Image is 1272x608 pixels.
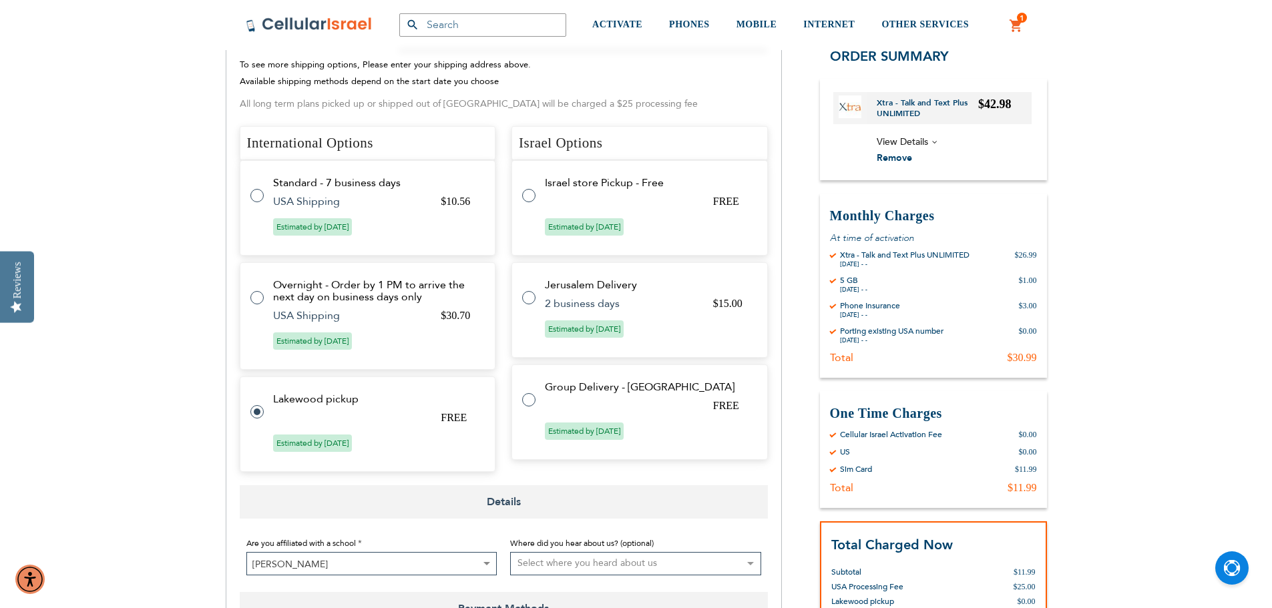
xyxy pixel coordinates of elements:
[273,196,425,208] td: USA Shipping
[246,538,356,549] span: Are you affiliated with a school
[1015,249,1037,268] div: $26.99
[830,206,1037,224] h3: Monthly Charges
[830,404,1037,422] h3: One Time Charges
[803,19,855,29] span: INTERNET
[273,279,479,303] td: Overnight - Order by 1 PM to arrive the next day on business days only
[545,298,696,310] td: 2 business days
[713,298,743,309] span: $15.00
[273,177,479,189] td: Standard - 7 business days
[1009,18,1024,34] a: 1
[840,300,900,310] div: Phone Insurance
[240,126,496,161] h4: International Options
[736,19,777,29] span: MOBILE
[840,446,850,457] div: US
[240,96,768,113] p: All long term plans picked up or shipped out of [GEOGRAPHIC_DATA] will be charged a $25 processin...
[399,13,566,37] input: Search
[273,332,352,350] span: Estimated by [DATE]
[840,428,942,439] div: Cellular Israel Activation Fee
[545,218,624,236] span: Estimated by [DATE]
[877,135,928,147] span: View Details
[713,196,739,207] span: FREE
[592,19,642,29] span: ACTIVATE
[830,47,949,65] span: Order Summary
[831,596,894,607] span: Lakewood pickup
[831,535,953,553] strong: Total Charged Now
[840,249,970,260] div: Xtra - Talk and Text Plus UNLIMITED
[669,19,710,29] span: PHONES
[840,274,867,285] div: 5 GB
[1018,597,1036,606] span: $0.00
[545,279,751,291] td: Jerusalem Delivery
[11,262,23,298] div: Reviews
[881,19,969,29] span: OTHER SERVICES
[1008,350,1037,364] div: $30.99
[545,320,624,338] span: Estimated by [DATE]
[830,481,853,494] div: Total
[441,196,470,207] span: $10.56
[840,310,900,318] div: [DATE] - -
[1020,13,1024,23] span: 1
[545,422,624,440] span: Estimated by [DATE]
[1015,463,1037,474] div: $11.99
[840,463,872,474] div: Sim Card
[840,285,867,293] div: [DATE] - -
[830,350,853,364] div: Total
[247,553,497,576] span: Toras Chaim
[840,260,970,268] div: [DATE] - -
[831,555,935,579] th: Subtotal
[273,434,352,452] span: Estimated by [DATE]
[1019,428,1037,439] div: $0.00
[1019,325,1037,344] div: $0.00
[713,400,739,411] span: FREE
[1014,582,1036,591] span: $25.00
[545,381,751,393] td: Group Delivery - [GEOGRAPHIC_DATA]
[1019,446,1037,457] div: $0.00
[877,97,979,118] a: Xtra - Talk and Text Plus UNLIMITED
[1019,274,1037,293] div: $1.00
[1008,481,1036,494] div: $11.99
[840,336,943,344] div: [DATE] - -
[511,126,768,161] h4: Israel Options
[246,17,373,33] img: Cellular Israel Logo
[240,485,768,519] span: Details
[978,97,1012,110] span: $42.98
[830,231,1037,244] p: At time of activation
[839,95,861,117] img: Xtra - Talk and Text Plus UNLIMITED
[240,59,531,87] span: To see more shipping options, Please enter your shipping address above. Available shipping method...
[273,393,479,405] td: Lakewood pickup
[545,177,751,189] td: Israel store Pickup - Free
[840,325,943,336] div: Porting existing USA number
[441,310,470,321] span: $30.70
[831,581,903,592] span: USA Processing Fee
[1014,567,1036,577] span: $11.99
[246,552,497,575] span: Toras Chaim
[510,538,654,549] span: Where did you hear about us? (optional)
[15,565,45,594] div: Accessibility Menu
[441,412,467,423] span: FREE
[273,310,425,322] td: USA Shipping
[273,218,352,236] span: Estimated by [DATE]
[1019,300,1037,318] div: $3.00
[877,151,912,164] span: Remove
